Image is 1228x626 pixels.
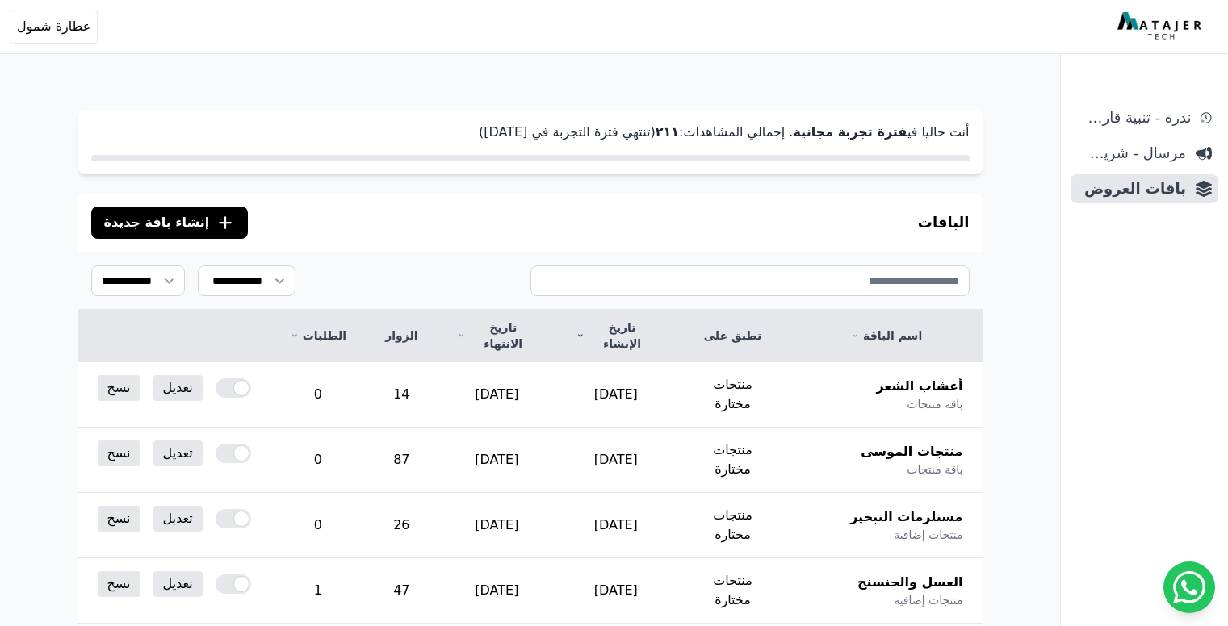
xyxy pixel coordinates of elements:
td: 1 [270,558,366,624]
td: 0 [270,428,366,493]
strong: ٢١١ [656,124,679,140]
a: تعديل [153,506,203,532]
button: إنشاء باقة جديدة [91,207,249,239]
a: تعديل [153,440,203,466]
a: نسخ [98,506,140,532]
span: إنشاء باقة جديدة [104,213,210,232]
span: أعشاب الشعر [876,377,962,396]
td: 47 [366,558,437,624]
a: تاريخ الانتهاء [457,319,538,352]
a: اسم الباقة [810,328,963,344]
td: [DATE] [438,362,557,428]
img: MatajerTech Logo [1117,12,1205,41]
p: أنت حاليا في . إجمالي المشاهدات: (تنتهي فترة التجربة في [DATE]) [91,123,970,142]
td: 0 [270,493,366,558]
span: مرسال - شريط دعاية [1077,142,1186,165]
td: [DATE] [556,493,675,558]
td: [DATE] [438,428,557,493]
a: الطلبات [290,328,346,344]
td: [DATE] [556,362,675,428]
strong: فترة تجربة مجانية [793,124,907,140]
td: 87 [366,428,437,493]
a: نسخ [98,375,140,401]
td: 26 [366,493,437,558]
span: منتجات إضافية [894,592,962,608]
td: [DATE] [556,558,675,624]
td: منتجات مختارة [675,362,790,428]
span: باقة منتجات [907,396,962,412]
td: [DATE] [438,493,557,558]
button: عطارة شمول [10,10,98,44]
td: [DATE] [438,558,557,624]
td: 14 [366,362,437,428]
a: تاريخ الإنشاء [576,319,656,352]
a: تعديل [153,375,203,401]
a: نسخ [98,440,140,466]
h3: الباقات [918,211,970,234]
th: الزوار [366,310,437,362]
span: باقات العروض [1077,177,1186,200]
span: باقة منتجات [907,461,962,478]
td: منتجات مختارة [675,558,790,624]
span: العسل والجنسنج [857,573,963,592]
td: منتجات مختارة [675,493,790,558]
td: منتجات مختارة [675,428,790,493]
span: منتجات إضافية [894,527,962,543]
td: [DATE] [556,428,675,493]
span: مستلزمات التبخير [850,507,962,527]
span: ندرة - تنبية قارب علي النفاذ [1077,106,1191,129]
a: تعديل [153,571,203,597]
th: تطبق على [675,310,790,362]
span: منتجات الموسى [861,442,962,461]
td: 0 [270,362,366,428]
span: عطارة شمول [17,17,90,36]
a: نسخ [98,571,140,597]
